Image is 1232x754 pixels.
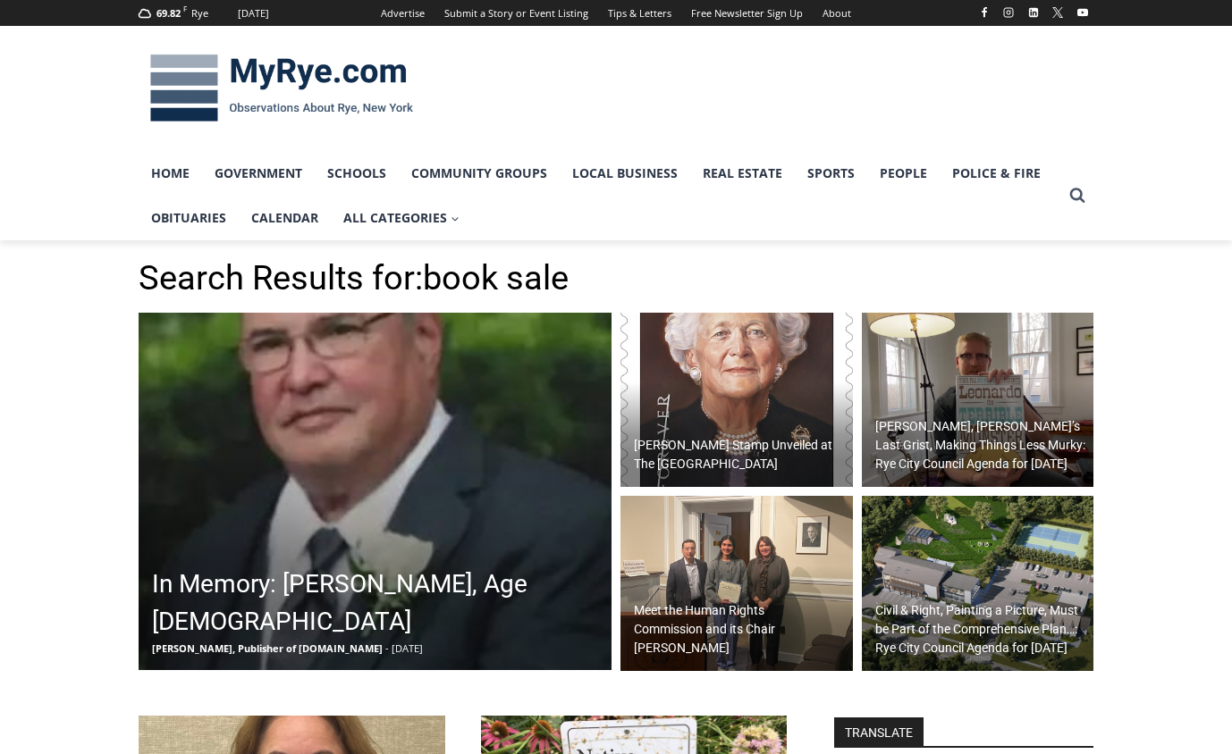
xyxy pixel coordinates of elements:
[139,42,425,135] img: MyRye.com
[1072,2,1093,23] a: YouTube
[139,151,202,196] a: Home
[834,717,924,746] strong: TRANSLATE
[974,2,995,23] a: Facebook
[183,4,187,13] span: F
[1061,180,1093,212] button: View Search Form
[862,313,1094,488] img: RFFR MyRye.com Storytelling Project Episode #8 - Greg Usry, Rye City Manager
[998,2,1019,23] a: Instagram
[139,313,612,670] img: Obituary - Thomas Neil Tilles
[343,208,460,228] span: All Categories
[191,5,208,21] div: Rye
[399,151,560,196] a: Community Groups
[152,565,607,641] h2: In Memory: [PERSON_NAME], Age [DEMOGRAPHIC_DATA]
[634,601,848,658] h2: Meet the Human Rights Commission and its Chair [PERSON_NAME]
[239,196,331,240] a: Calendar
[620,496,853,671] a: Meet the Human Rights Commission and its Chair [PERSON_NAME]
[315,151,399,196] a: Schools
[152,641,383,655] span: [PERSON_NAME], Publisher of [DOMAIN_NAME]
[139,196,239,240] a: Obituaries
[392,641,423,655] span: [DATE]
[423,258,569,297] span: book sale
[1023,2,1044,23] a: Linkedin
[1047,2,1068,23] a: X
[620,313,853,488] a: [PERSON_NAME] Stamp Unveiled at The [GEOGRAPHIC_DATA]
[620,313,853,488] img: (PHOTO: A new U.S Postal Service stamp featuring former First Lady and Rye native Barbara Bush wa...
[634,436,848,473] h2: [PERSON_NAME] Stamp Unveiled at The [GEOGRAPHIC_DATA]
[202,151,315,196] a: Government
[795,151,867,196] a: Sports
[139,313,612,670] a: In Memory: [PERSON_NAME], Age [DEMOGRAPHIC_DATA] [PERSON_NAME], Publisher of [DOMAIN_NAME] - [DATE]
[331,196,472,240] a: All Categories
[385,641,389,655] span: -
[862,496,1094,671] img: (PHOTO: The Rye Arts Center has developed a conceptual plan and renderings for the development of...
[875,601,1090,658] h2: Civil & Right, Painting a Picture, Must be Part of the Comprehensive Plan…: Rye City Council Agen...
[139,258,1093,299] h1: Search Results for:
[940,151,1053,196] a: Police & Fire
[690,151,795,196] a: Real Estate
[560,151,690,196] a: Local Business
[862,313,1094,488] a: [PERSON_NAME], [PERSON_NAME]’s Last Grist, Making Things Less Murky: Rye City Council Agenda for ...
[238,5,269,21] div: [DATE]
[867,151,940,196] a: People
[875,417,1090,473] h2: [PERSON_NAME], [PERSON_NAME]’s Last Grist, Making Things Less Murky: Rye City Council Agenda for ...
[862,496,1094,671] a: Civil & Right, Painting a Picture, Must be Part of the Comprehensive Plan…: Rye City Council Agen...
[620,496,853,671] img: (PHOTO: Human Rights Commission Chair Rita Capek (far right) with Rye Mayor Josh Cohn and 2023 Hu...
[156,6,181,20] span: 69.82
[139,151,1061,241] nav: Primary Navigation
